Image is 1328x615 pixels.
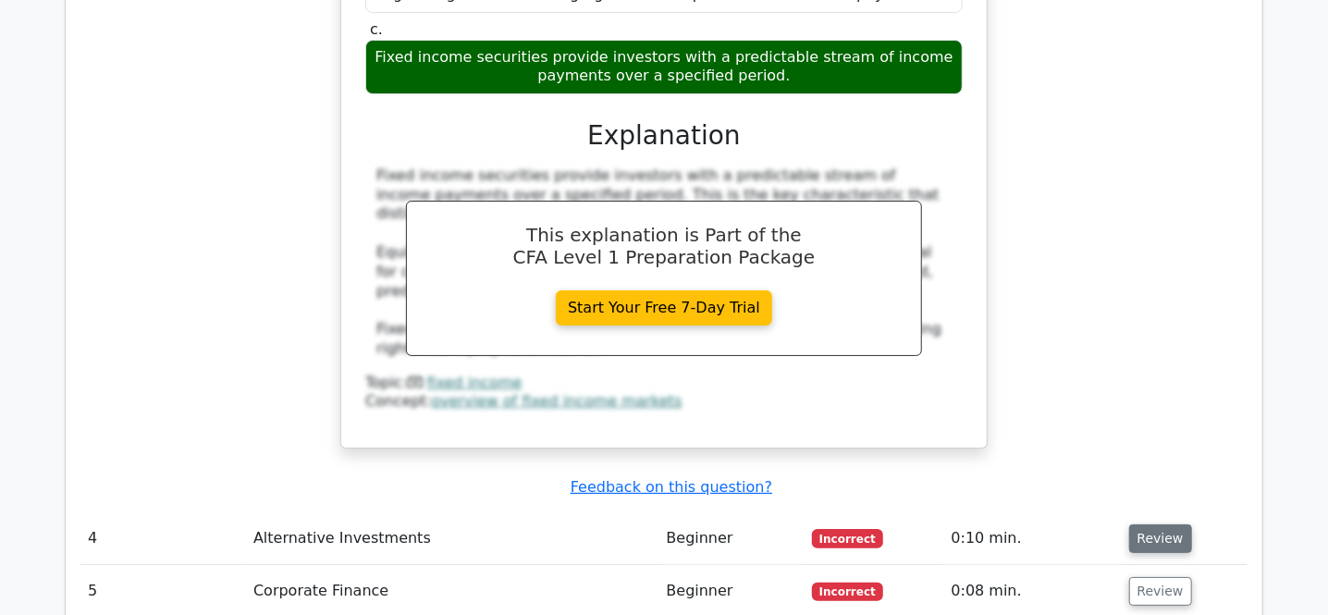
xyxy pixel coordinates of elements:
h3: Explanation [376,120,952,152]
button: Review [1129,524,1192,553]
span: c. [370,20,383,38]
td: 4 [80,512,246,565]
div: Fixed income securities provide investors with a predictable stream of income payments over a spe... [376,166,952,359]
a: Feedback on this question? [571,478,772,496]
a: overview of fixed income markets [432,392,682,410]
span: Incorrect [812,529,883,547]
button: Review [1129,577,1192,606]
div: Topic: [365,374,963,393]
td: 0:10 min. [944,512,1122,565]
div: Concept: [365,392,963,412]
a: fixed income [427,374,523,391]
td: Alternative Investments [246,512,659,565]
a: Start Your Free 7-Day Trial [556,290,772,326]
span: Incorrect [812,583,883,601]
div: Fixed income securities provide investors with a predictable stream of income payments over a spe... [365,40,963,95]
td: Beginner [659,512,805,565]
